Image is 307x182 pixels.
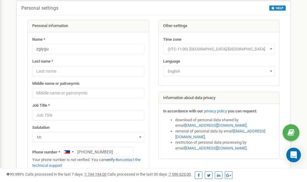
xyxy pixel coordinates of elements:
[32,103,50,108] label: Job Title *
[34,133,142,142] span: Mr.
[21,5,58,11] h5: Personal settings
[204,109,227,113] a: privacy policy
[6,172,24,177] span: 99,989%
[163,44,275,54] span: (UTC-11:00) Pacific/Midway
[165,67,273,76] span: English
[165,45,273,53] span: (UTC-11:00) Pacific/Midway
[32,59,53,64] label: Last name *
[107,172,191,177] span: Calls processed in the last 30 days :
[105,157,118,162] a: verify it
[169,172,191,177] u: 7 596 625,00
[85,172,106,177] u: 1 744 194,00
[163,109,203,113] strong: In accordance with our
[32,88,144,98] input: Middle name or patronymic
[163,66,275,76] span: English
[32,37,45,43] label: Name *
[175,129,275,140] li: removal of personal data by email ,
[175,129,265,139] a: [EMAIL_ADDRESS][DOMAIN_NAME]
[175,140,275,151] li: restriction of personal data processing by email .
[32,44,144,54] input: Name
[185,146,246,150] a: [EMAIL_ADDRESS][DOMAIN_NAME]
[28,20,149,32] div: Personal information
[61,147,75,157] div: Telephone country code
[25,172,106,177] span: Calls processed in the last 7 days :
[32,81,80,87] label: Middle name or patronymic
[286,148,301,162] div: Open Intercom Messenger
[185,123,246,128] a: [EMAIL_ADDRESS][DOMAIN_NAME]
[269,5,286,11] button: HELP
[32,132,144,142] span: Mr.
[32,66,144,76] input: Last name
[32,157,144,168] p: Your phone number is not verified. You can or
[159,20,280,32] div: Other settings
[32,149,60,155] label: Phone number *
[32,125,50,131] label: Salutation
[163,59,180,64] label: Language
[159,92,280,104] div: Information about data privacy
[32,157,141,168] a: contact the technical support
[228,109,257,113] strong: you can request:
[175,117,275,129] li: download of personal data shared by email ,
[32,110,144,120] input: Job Title
[61,147,134,157] input: +1-800-555-55-55
[163,37,181,43] label: Time zone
